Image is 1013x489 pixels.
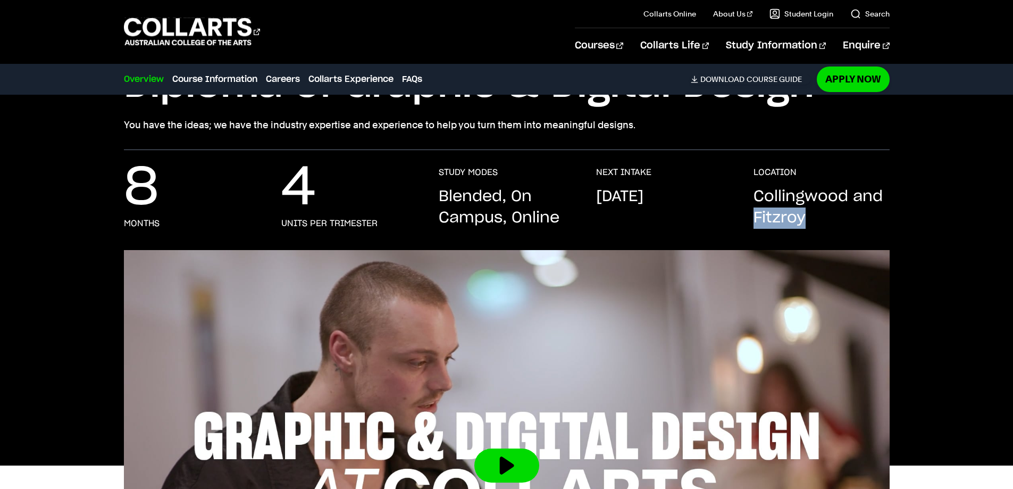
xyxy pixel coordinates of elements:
h3: NEXT INTAKE [596,167,651,178]
a: DownloadCourse Guide [691,74,810,84]
span: Download [700,74,744,84]
p: 8 [124,167,158,210]
a: About Us [713,9,752,19]
a: FAQs [402,73,422,86]
a: Search [850,9,890,19]
h3: LOCATION [754,167,797,178]
a: Courses [575,28,623,63]
a: Student Login [769,9,833,19]
a: Enquire [843,28,889,63]
p: Blended, On Campus, Online [439,186,575,229]
a: Study Information [726,28,826,63]
p: Collingwood and Fitzroy [754,186,890,229]
a: Course Information [172,73,257,86]
p: [DATE] [596,186,643,208]
h3: months [124,218,160,229]
a: Overview [124,73,164,86]
p: 4 [281,167,316,210]
h3: STUDY MODES [439,167,498,178]
div: Go to homepage [124,16,260,47]
a: Collarts Online [643,9,696,19]
p: You have the ideas; we have the industry expertise and experience to help you turn them into mean... [124,118,890,132]
a: Careers [266,73,300,86]
a: Apply Now [817,67,890,92]
h3: units per trimester [281,218,378,229]
a: Collarts Life [640,28,709,63]
a: Collarts Experience [308,73,394,86]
